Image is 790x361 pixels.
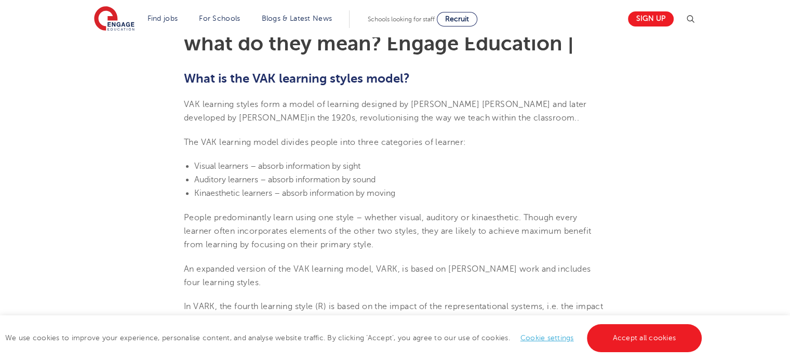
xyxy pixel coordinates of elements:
[437,12,477,26] a: Recruit
[199,15,240,22] a: For Schools
[587,324,702,352] a: Accept all cookies
[194,175,376,184] span: Auditory learners – absorb information by sound
[368,16,435,23] span: Schools looking for staff
[94,6,135,32] img: Engage Education
[520,334,574,342] a: Cookie settings
[194,189,395,198] span: Kinaesthetic learners – absorb information by moving
[445,15,469,23] span: Recruit
[184,71,410,86] b: What is the VAK learning styles model?
[262,15,332,22] a: Blogs & Latest News
[184,213,591,250] span: People predominantly learn using one style – whether visual, auditory or kinaesthetic. Though eve...
[148,15,178,22] a: Find jobs
[184,12,606,54] h1: VAK learning styles: what are they and what do they mean? Engage Education |
[184,138,466,147] span: The VAK learning model divides people into three categories of learner:
[184,264,591,287] span: An expanded version of the VAK learning model, VARK, is based on [PERSON_NAME] work and includes ...
[184,100,587,123] span: VAK learning styles form a model of learning designed by [PERSON_NAME] [PERSON_NAME] and later de...
[5,334,704,342] span: We use cookies to improve your experience, personalise content, and analyse website traffic. By c...
[307,113,577,123] span: in the 1920s, revolutionising the way we teach within the classroom.
[184,302,603,325] span: In VARK, the fourth learning style (R) is based on the impact of the representational systems, i....
[194,162,360,171] span: Visual learners – absorb information by sight
[628,11,674,26] a: Sign up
